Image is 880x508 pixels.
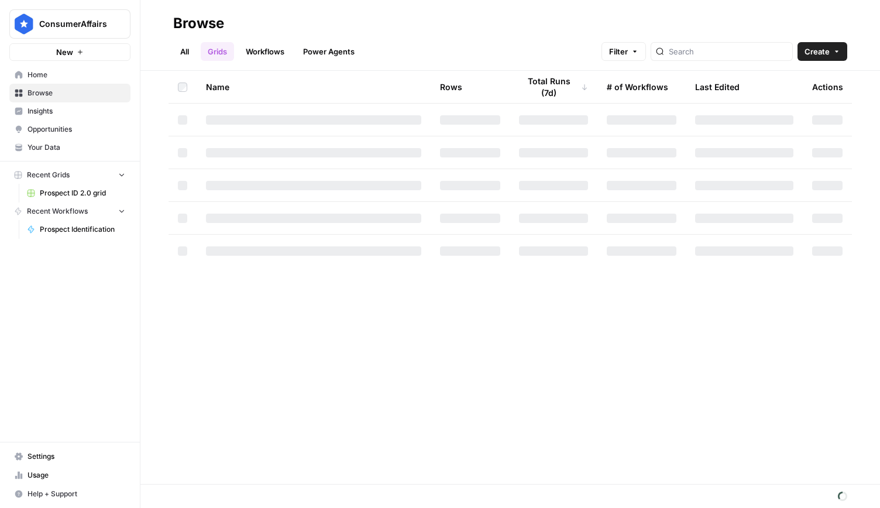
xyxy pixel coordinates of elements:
[22,220,130,239] a: Prospect Identification
[9,466,130,485] a: Usage
[805,46,830,57] span: Create
[9,485,130,503] button: Help + Support
[27,88,125,98] span: Browse
[27,70,125,80] span: Home
[519,71,588,103] div: Total Runs (7d)
[607,71,668,103] div: # of Workflows
[9,166,130,184] button: Recent Grids
[27,470,125,480] span: Usage
[695,71,740,103] div: Last Edited
[27,142,125,153] span: Your Data
[40,188,125,198] span: Prospect ID 2.0 grid
[56,46,73,58] span: New
[27,124,125,135] span: Opportunities
[27,206,88,217] span: Recent Workflows
[173,42,196,61] a: All
[601,42,646,61] button: Filter
[9,120,130,139] a: Opportunities
[27,170,70,180] span: Recent Grids
[201,42,234,61] a: Grids
[39,18,110,30] span: ConsumerAffairs
[206,71,421,103] div: Name
[609,46,628,57] span: Filter
[440,71,462,103] div: Rows
[9,9,130,39] button: Workspace: ConsumerAffairs
[27,489,125,499] span: Help + Support
[669,46,788,57] input: Search
[22,184,130,202] a: Prospect ID 2.0 grid
[9,43,130,61] button: New
[239,42,291,61] a: Workflows
[9,138,130,157] a: Your Data
[27,451,125,462] span: Settings
[27,106,125,116] span: Insights
[9,66,130,84] a: Home
[173,14,224,33] div: Browse
[9,102,130,121] a: Insights
[812,71,843,103] div: Actions
[9,447,130,466] a: Settings
[13,13,35,35] img: ConsumerAffairs Logo
[296,42,362,61] a: Power Agents
[797,42,847,61] button: Create
[9,202,130,220] button: Recent Workflows
[9,84,130,102] a: Browse
[40,224,125,235] span: Prospect Identification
